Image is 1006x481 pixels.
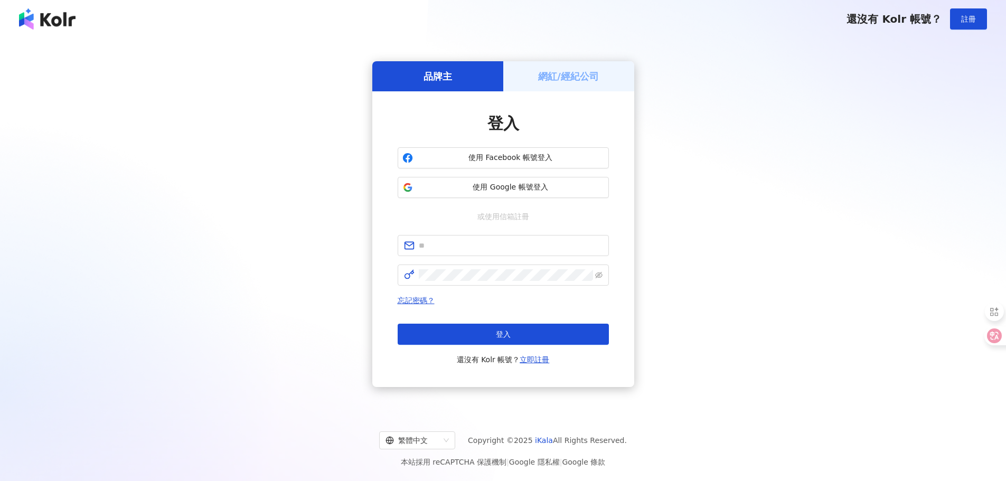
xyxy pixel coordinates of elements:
[961,15,976,23] span: 註冊
[19,8,76,30] img: logo
[386,432,439,449] div: 繁體中文
[506,458,509,466] span: |
[562,458,605,466] a: Google 條款
[847,13,942,25] span: 還沒有 Kolr 帳號？
[457,353,550,366] span: 還沒有 Kolr 帳號？
[535,436,553,445] a: iKala
[398,296,435,305] a: 忘記密碼？
[496,330,511,338] span: 登入
[401,456,605,468] span: 本站採用 reCAPTCHA 保護機制
[538,70,599,83] h5: 網紅/經紀公司
[520,355,549,364] a: 立即註冊
[398,324,609,345] button: 登入
[417,182,604,193] span: 使用 Google 帳號登入
[560,458,562,466] span: |
[398,177,609,198] button: 使用 Google 帳號登入
[487,114,519,133] span: 登入
[950,8,987,30] button: 註冊
[417,153,604,163] span: 使用 Facebook 帳號登入
[509,458,560,466] a: Google 隱私權
[398,147,609,168] button: 使用 Facebook 帳號登入
[468,434,627,447] span: Copyright © 2025 All Rights Reserved.
[595,271,603,279] span: eye-invisible
[470,211,537,222] span: 或使用信箱註冊
[424,70,452,83] h5: 品牌主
